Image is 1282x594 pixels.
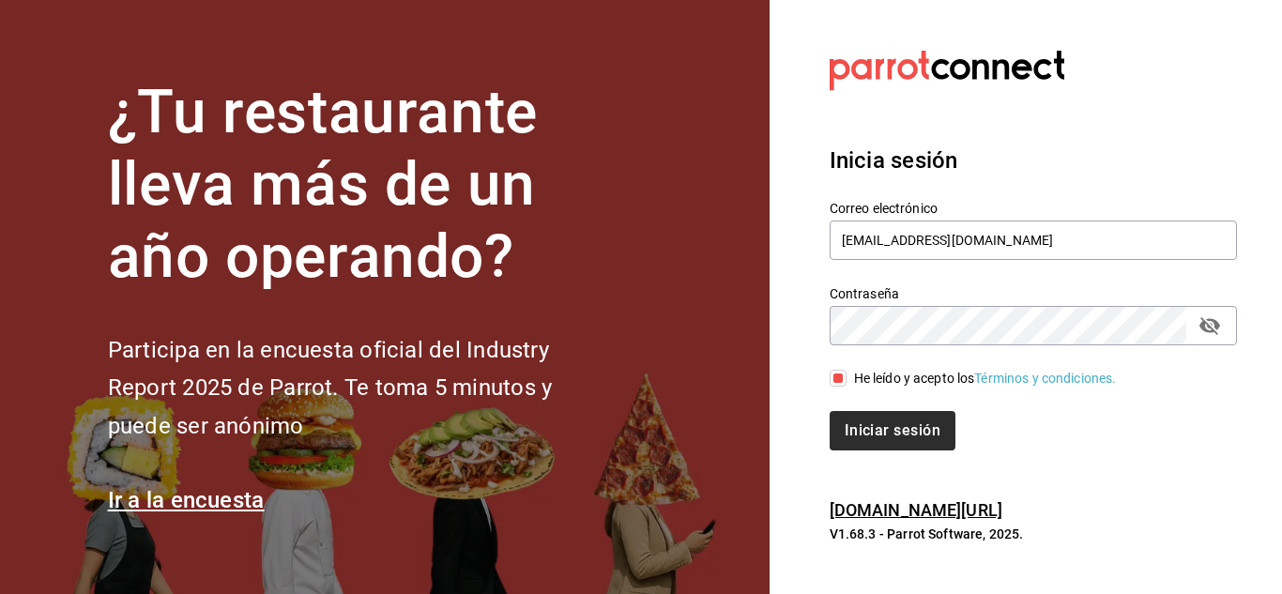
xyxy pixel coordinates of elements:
div: He leído y acepto los [854,369,1117,388]
a: Ir a la encuesta [108,487,265,513]
a: [DOMAIN_NAME][URL] [830,500,1002,520]
p: V1.68.3 - Parrot Software, 2025. [830,525,1237,543]
button: Iniciar sesión [830,411,955,450]
label: Contraseña [830,287,1237,300]
a: Términos y condiciones. [974,371,1116,386]
h1: ¿Tu restaurante lleva más de un año operando? [108,77,615,293]
label: Correo electrónico [830,202,1237,215]
h2: Participa en la encuesta oficial del Industry Report 2025 de Parrot. Te toma 5 minutos y puede se... [108,331,615,446]
h3: Inicia sesión [830,144,1237,177]
input: Ingresa tu correo electrónico [830,221,1237,260]
button: passwordField [1194,310,1226,342]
